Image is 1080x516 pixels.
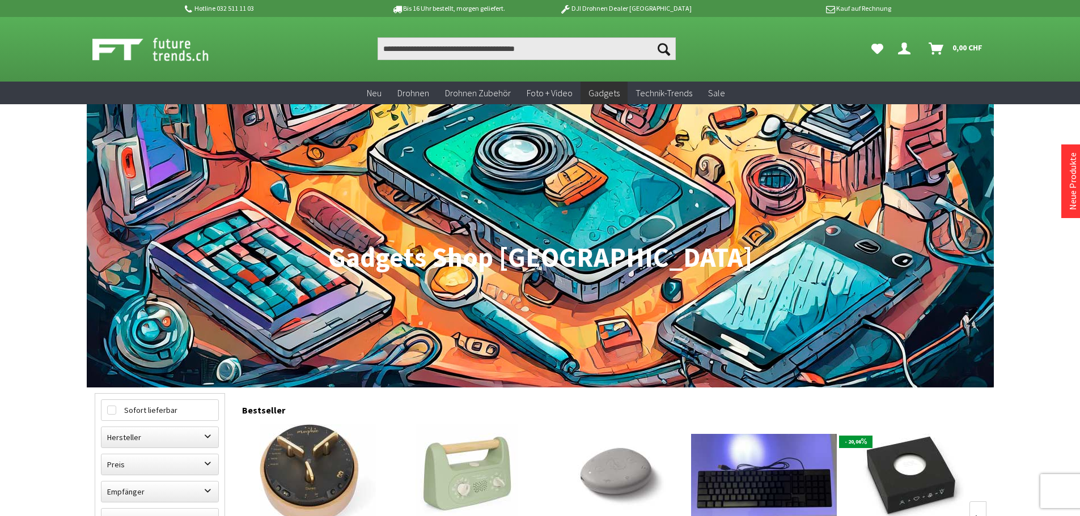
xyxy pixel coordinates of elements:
[360,2,537,15] p: Bis 16 Uhr bestellt, morgen geliefert.
[367,87,382,99] span: Neu
[378,37,676,60] input: Produkt, Marke, Kategorie, EAN, Artikelnummer…
[389,82,437,105] a: Drohnen
[537,2,714,15] p: DJI Drohnen Dealer [GEOGRAPHIC_DATA]
[628,82,700,105] a: Technik-Trends
[101,400,218,420] label: Sofort lieferbar
[581,82,628,105] a: Gadgets
[519,82,581,105] a: Foto + Video
[1067,152,1078,210] a: Neue Produkte
[866,37,889,60] a: Meine Favoriten
[359,82,389,105] a: Neu
[101,454,218,475] label: Preis
[95,244,986,272] h1: Gadgets Shop [GEOGRAPHIC_DATA]
[101,427,218,447] label: Hersteller
[636,87,692,99] span: Technik-Trends
[708,87,725,99] span: Sale
[652,37,676,60] button: Suchen
[445,87,511,99] span: Drohnen Zubehör
[893,37,920,60] a: Dein Konto
[183,2,360,15] p: Hotline 032 511 11 03
[527,87,573,99] span: Foto + Video
[437,82,519,105] a: Drohnen Zubehör
[588,87,620,99] span: Gadgets
[92,35,234,63] img: Shop Futuretrends - zur Startseite wechseln
[242,393,986,421] div: Bestseller
[397,87,429,99] span: Drohnen
[924,37,988,60] a: Warenkorb
[700,82,733,105] a: Sale
[101,481,218,502] label: Empfänger
[952,39,982,57] span: 0,00 CHF
[714,2,891,15] p: Kauf auf Rechnung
